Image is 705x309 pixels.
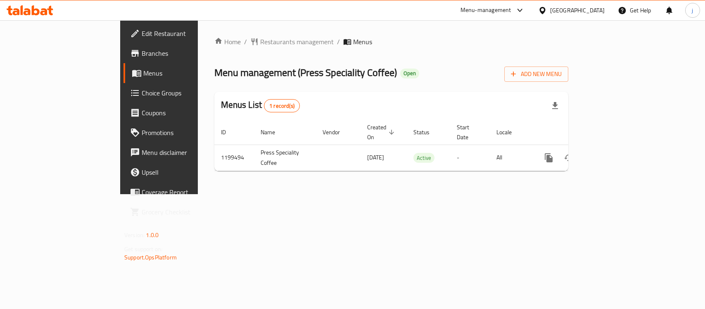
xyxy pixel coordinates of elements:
span: Vendor [323,127,351,137]
a: Support.OpsPlatform [124,252,177,263]
a: Branches [123,43,238,63]
span: Upsell [142,167,231,177]
a: Menu disclaimer [123,143,238,162]
span: Get support on: [124,244,162,254]
div: Menu-management [461,5,511,15]
button: Change Status [559,148,579,168]
a: Coverage Report [123,182,238,202]
a: Grocery Checklist [123,202,238,222]
span: Active [413,153,434,163]
li: / [244,37,247,47]
span: Add New Menu [511,69,562,79]
a: Menus [123,63,238,83]
div: [GEOGRAPHIC_DATA] [550,6,605,15]
span: Locale [496,127,522,137]
button: Add New Menu [504,67,568,82]
span: Status [413,127,440,137]
div: Total records count [264,99,300,112]
span: Restaurants management [260,37,334,47]
span: Name [261,127,286,137]
span: Menus [353,37,372,47]
span: Branches [142,48,231,58]
a: Promotions [123,123,238,143]
div: Open [400,69,419,78]
span: ID [221,127,237,137]
span: Edit Restaurant [142,29,231,38]
span: 1 record(s) [264,102,299,110]
span: Menu disclaimer [142,147,231,157]
span: Choice Groups [142,88,231,98]
a: Upsell [123,162,238,182]
a: Edit Restaurant [123,24,238,43]
nav: breadcrumb [214,37,568,47]
td: - [450,145,490,171]
span: Coverage Report [142,187,231,197]
span: Menus [143,68,231,78]
span: Start Date [457,122,480,142]
span: 1.0.0 [146,230,159,240]
td: Press Speciality Coffee [254,145,316,171]
span: Open [400,70,419,77]
div: Export file [545,96,565,116]
a: Choice Groups [123,83,238,103]
span: Grocery Checklist [142,207,231,217]
span: [DATE] [367,152,384,163]
span: Version: [124,230,145,240]
a: Coupons [123,103,238,123]
span: Created On [367,122,397,142]
span: j [692,6,693,15]
table: enhanced table [214,120,625,171]
span: Coupons [142,108,231,118]
button: more [539,148,559,168]
span: Promotions [142,128,231,138]
a: Restaurants management [250,37,334,47]
li: / [337,37,340,47]
th: Actions [532,120,625,145]
h2: Menus List [221,99,300,112]
span: Menu management ( Press Speciality Coffee ) [214,63,397,82]
td: All [490,145,532,171]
